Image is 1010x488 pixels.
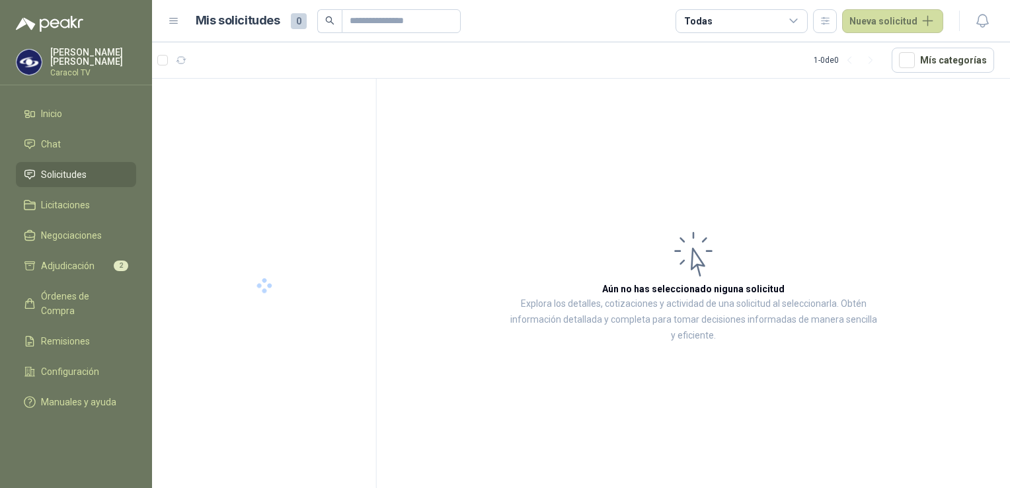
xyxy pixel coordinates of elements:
[16,329,136,354] a: Remisiones
[16,359,136,384] a: Configuración
[814,50,881,71] div: 1 - 0 de 0
[892,48,994,73] button: Mís categorías
[16,101,136,126] a: Inicio
[291,13,307,29] span: 0
[41,334,90,348] span: Remisiones
[41,167,87,182] span: Solicitudes
[114,261,128,271] span: 2
[41,198,90,212] span: Licitaciones
[41,228,102,243] span: Negociaciones
[16,162,136,187] a: Solicitudes
[41,395,116,409] span: Manuales y ayuda
[16,223,136,248] a: Negociaciones
[684,14,712,28] div: Todas
[325,16,334,25] span: search
[41,289,124,318] span: Órdenes de Compra
[41,106,62,121] span: Inicio
[50,48,136,66] p: [PERSON_NAME] [PERSON_NAME]
[602,282,785,296] h3: Aún no has seleccionado niguna solicitud
[196,11,280,30] h1: Mis solicitudes
[50,69,136,77] p: Caracol TV
[41,364,99,379] span: Configuración
[842,9,943,33] button: Nueva solicitud
[41,259,95,273] span: Adjudicación
[509,296,878,344] p: Explora los detalles, cotizaciones y actividad de una solicitud al seleccionarla. Obtén informaci...
[16,16,83,32] img: Logo peakr
[41,137,61,151] span: Chat
[16,132,136,157] a: Chat
[16,389,136,415] a: Manuales y ayuda
[16,253,136,278] a: Adjudicación2
[17,50,42,75] img: Company Logo
[16,192,136,218] a: Licitaciones
[16,284,136,323] a: Órdenes de Compra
